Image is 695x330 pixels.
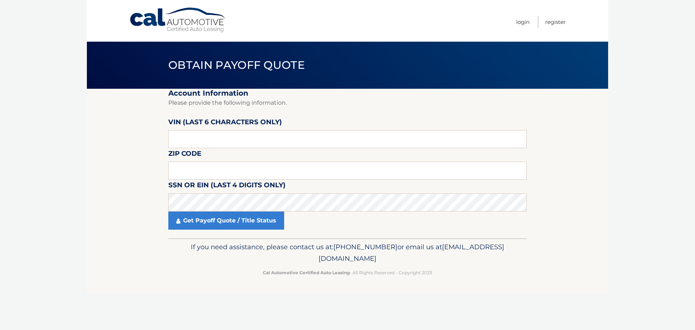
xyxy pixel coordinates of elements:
span: [PHONE_NUMBER] [333,243,397,251]
label: VIN (last 6 characters only) [168,117,282,130]
strong: Cal Automotive Certified Auto Leasing [263,270,350,275]
a: Cal Automotive [129,7,227,33]
p: - All Rights Reserved - Copyright 2025 [173,269,522,276]
p: Please provide the following information. [168,98,527,108]
a: Get Payoff Quote / Title Status [168,212,284,230]
a: Login [516,16,530,28]
a: Register [545,16,566,28]
label: SSN or EIN (last 4 digits only) [168,180,286,193]
h2: Account Information [168,89,527,98]
label: Zip Code [168,148,201,162]
p: If you need assistance, please contact us at: or email us at [173,241,522,264]
span: Obtain Payoff Quote [168,58,305,72]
